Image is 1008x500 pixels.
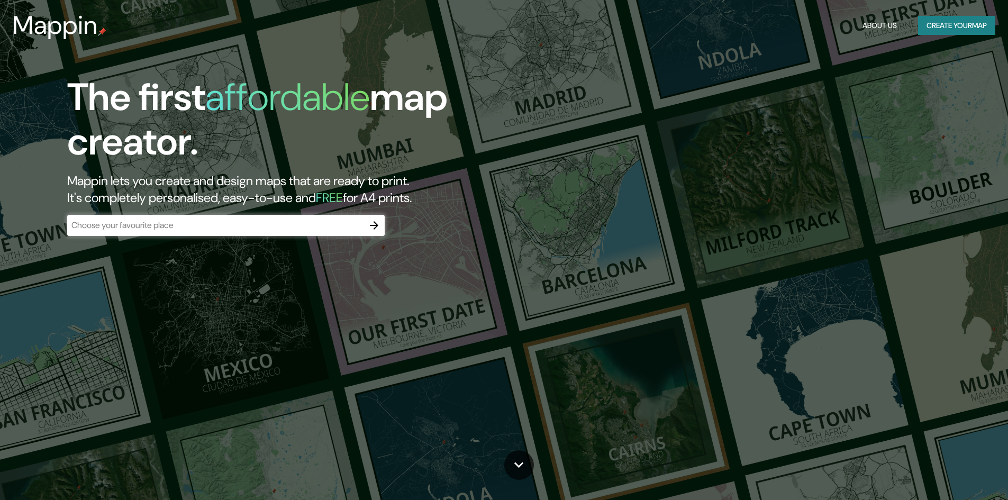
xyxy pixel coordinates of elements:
button: Create yourmap [918,16,995,35]
h1: affordable [205,72,370,122]
input: Choose your favourite place [67,219,364,231]
h1: The first map creator. [67,75,571,172]
img: mappin-pin [98,28,106,36]
h5: FREE [316,189,343,206]
h3: Mappin [13,11,98,40]
h2: Mappin lets you create and design maps that are ready to print. It's completely personalised, eas... [67,172,571,206]
button: About Us [858,16,901,35]
iframe: Help widget launcher [914,459,996,488]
